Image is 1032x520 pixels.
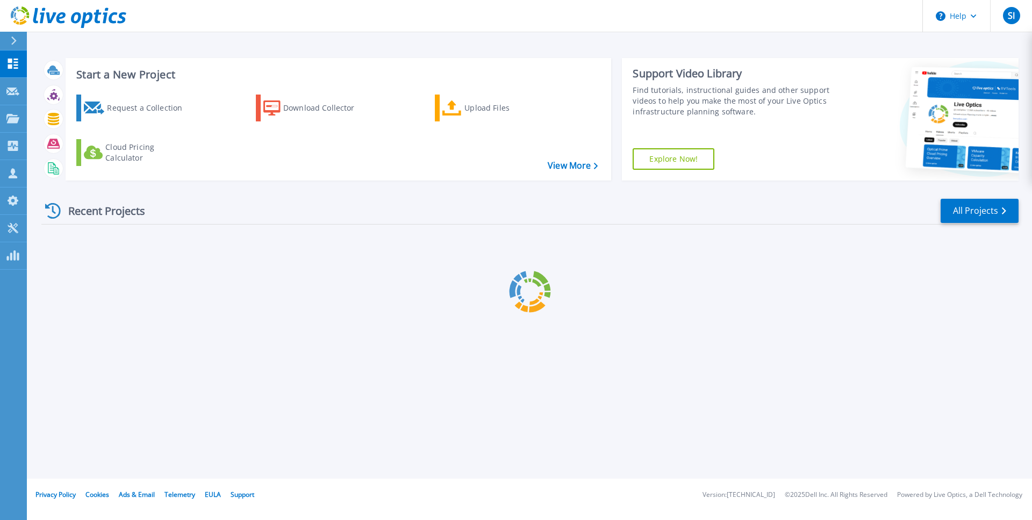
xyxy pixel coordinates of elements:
[205,490,221,499] a: EULA
[785,492,887,499] li: © 2025 Dell Inc. All Rights Reserved
[119,490,155,499] a: Ads & Email
[1008,11,1015,20] span: SI
[633,85,835,117] div: Find tutorials, instructional guides and other support videos to help you make the most of your L...
[941,199,1019,223] a: All Projects
[548,161,598,171] a: View More
[231,490,254,499] a: Support
[76,95,196,121] a: Request a Collection
[633,67,835,81] div: Support Video Library
[35,490,76,499] a: Privacy Policy
[256,95,376,121] a: Download Collector
[435,95,555,121] a: Upload Files
[105,142,191,163] div: Cloud Pricing Calculator
[633,148,714,170] a: Explore Now!
[703,492,775,499] li: Version: [TECHNICAL_ID]
[164,490,195,499] a: Telemetry
[85,490,109,499] a: Cookies
[283,97,369,119] div: Download Collector
[107,97,193,119] div: Request a Collection
[464,97,550,119] div: Upload Files
[76,139,196,166] a: Cloud Pricing Calculator
[41,198,160,224] div: Recent Projects
[897,492,1022,499] li: Powered by Live Optics, a Dell Technology
[76,69,598,81] h3: Start a New Project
